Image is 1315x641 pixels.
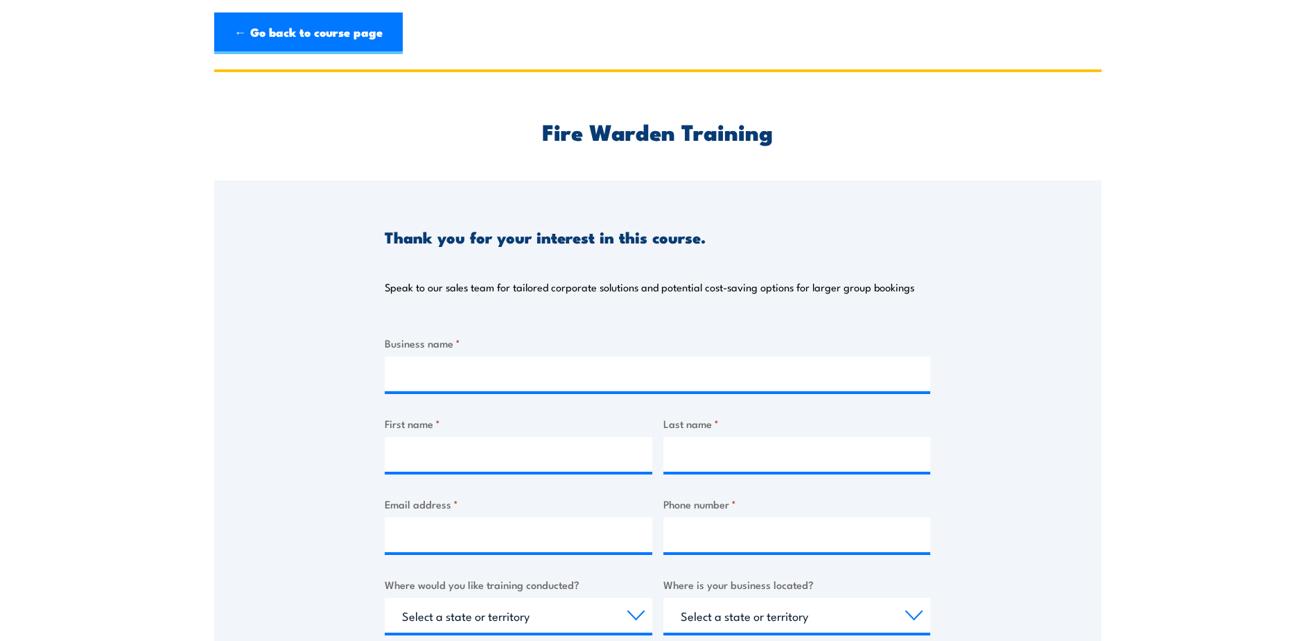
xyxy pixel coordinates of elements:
[385,229,706,245] h3: Thank you for your interest in this course.
[385,576,652,592] label: Where would you like training conducted?
[214,12,403,54] a: ← Go back to course page
[663,496,931,512] label: Phone number
[385,121,930,141] h2: Fire Warden Training
[385,416,652,431] label: First name
[663,416,931,431] label: Last name
[385,496,652,512] label: Email address
[663,576,931,592] label: Where is your business located?
[385,335,930,351] label: Business name
[385,280,914,294] p: Speak to our sales team for tailored corporate solutions and potential cost-saving options for la...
